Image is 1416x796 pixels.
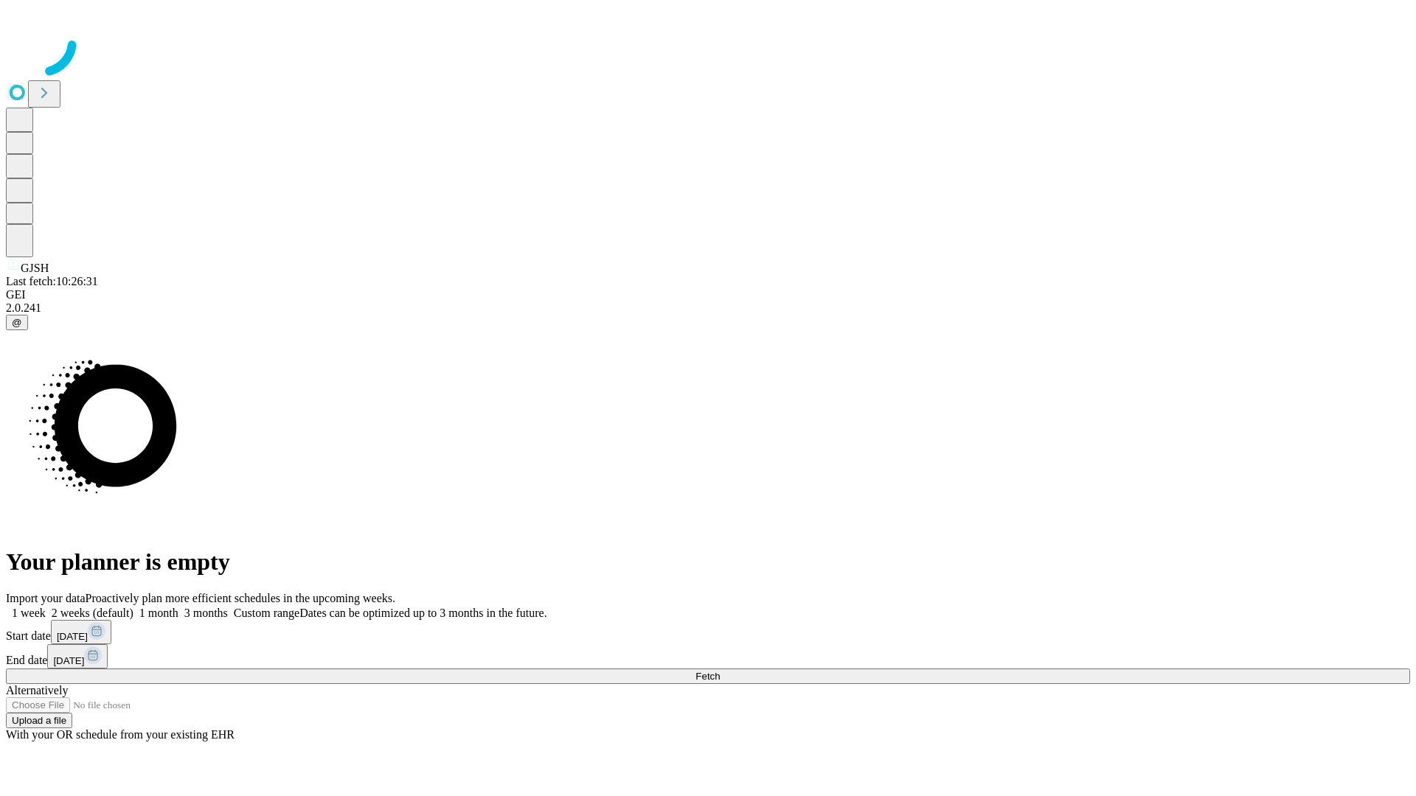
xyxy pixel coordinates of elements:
[695,671,720,682] span: Fetch
[6,275,98,287] span: Last fetch: 10:26:31
[86,592,395,604] span: Proactively plan more efficient schedules in the upcoming weeks.
[6,728,235,741] span: With your OR schedule from your existing EHR
[6,684,68,696] span: Alternatively
[6,713,72,728] button: Upload a file
[6,592,86,604] span: Import your data
[21,262,49,274] span: GJSH
[6,288,1410,301] div: GEI
[184,607,228,619] span: 3 months
[52,607,133,619] span: 2 weeks (default)
[6,644,1410,668] div: End date
[299,607,546,619] span: Dates can be optimized up to 3 months in the future.
[6,620,1410,644] div: Start date
[57,631,88,642] span: [DATE]
[47,644,108,668] button: [DATE]
[12,607,46,619] span: 1 week
[234,607,299,619] span: Custom range
[53,655,84,666] span: [DATE]
[139,607,178,619] span: 1 month
[12,317,22,328] span: @
[6,668,1410,684] button: Fetch
[51,620,111,644] button: [DATE]
[6,301,1410,315] div: 2.0.241
[6,315,28,330] button: @
[6,548,1410,576] h1: Your planner is empty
